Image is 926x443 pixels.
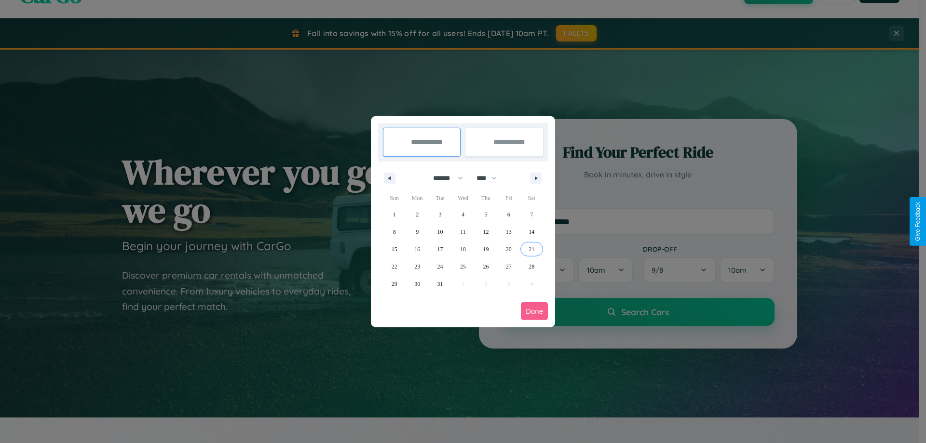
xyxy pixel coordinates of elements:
[429,206,451,223] button: 3
[497,206,520,223] button: 6
[451,206,474,223] button: 4
[416,223,419,241] span: 9
[506,258,512,275] span: 27
[520,190,543,206] span: Sat
[497,241,520,258] button: 20
[406,206,428,223] button: 2
[392,275,397,293] span: 29
[437,241,443,258] span: 17
[439,206,442,223] span: 3
[406,275,428,293] button: 30
[520,241,543,258] button: 21
[393,206,396,223] span: 1
[383,190,406,206] span: Sun
[483,241,489,258] span: 19
[392,258,397,275] span: 22
[429,223,451,241] button: 10
[416,206,419,223] span: 2
[451,223,474,241] button: 11
[406,223,428,241] button: 9
[483,223,489,241] span: 12
[414,258,420,275] span: 23
[506,223,512,241] span: 13
[460,258,466,275] span: 25
[507,206,510,223] span: 6
[529,258,534,275] span: 28
[520,223,543,241] button: 14
[383,258,406,275] button: 22
[437,258,443,275] span: 24
[497,258,520,275] button: 27
[414,275,420,293] span: 30
[483,258,489,275] span: 26
[529,241,534,258] span: 21
[460,241,466,258] span: 18
[529,223,534,241] span: 14
[437,223,443,241] span: 10
[383,241,406,258] button: 15
[484,206,487,223] span: 5
[429,241,451,258] button: 17
[392,241,397,258] span: 15
[506,241,512,258] span: 20
[383,275,406,293] button: 29
[520,206,543,223] button: 7
[406,190,428,206] span: Mon
[475,258,497,275] button: 26
[475,206,497,223] button: 5
[462,206,464,223] span: 4
[406,241,428,258] button: 16
[451,190,474,206] span: Wed
[429,190,451,206] span: Tue
[530,206,533,223] span: 7
[521,302,548,320] button: Done
[406,258,428,275] button: 23
[460,223,466,241] span: 11
[520,258,543,275] button: 28
[451,241,474,258] button: 18
[437,275,443,293] span: 31
[393,223,396,241] span: 8
[475,241,497,258] button: 19
[497,190,520,206] span: Fri
[914,202,921,241] div: Give Feedback
[429,275,451,293] button: 31
[451,258,474,275] button: 25
[383,206,406,223] button: 1
[414,241,420,258] span: 16
[383,223,406,241] button: 8
[475,223,497,241] button: 12
[429,258,451,275] button: 24
[497,223,520,241] button: 13
[475,190,497,206] span: Thu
